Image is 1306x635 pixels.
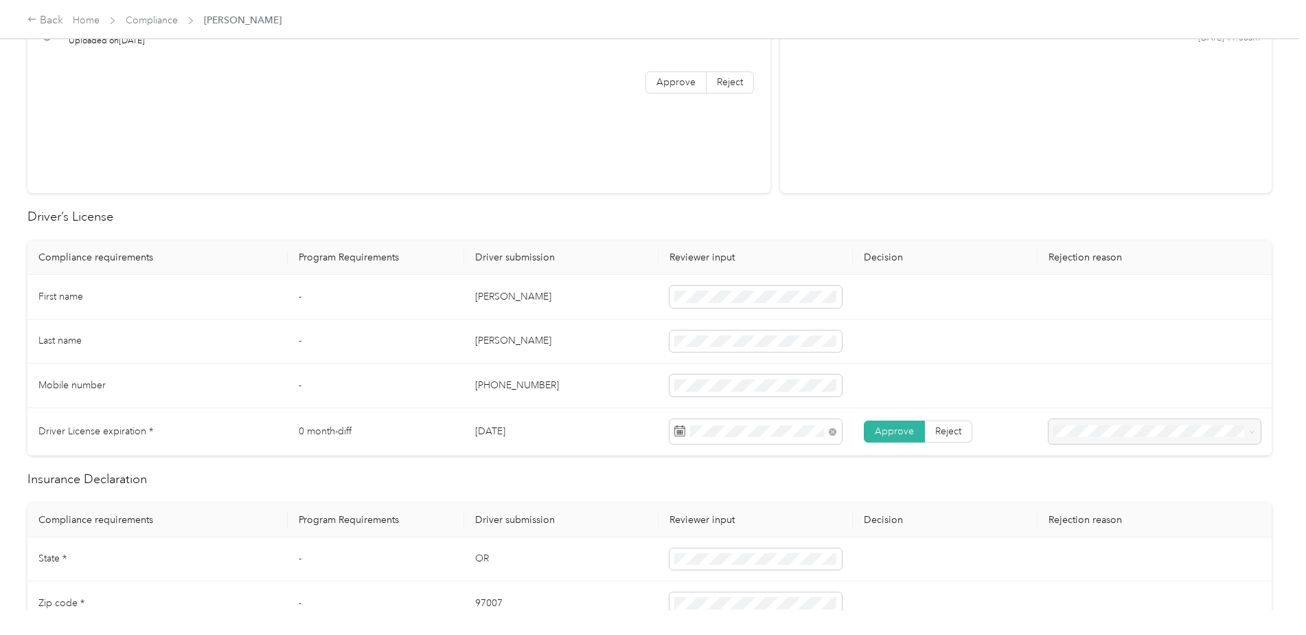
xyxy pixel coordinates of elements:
td: - [288,275,464,320]
th: Compliance requirements [27,241,288,275]
th: Reviewer input [658,503,853,537]
th: Driver submission [464,241,658,275]
td: [DATE] [464,408,658,456]
td: [PERSON_NAME] [464,320,658,364]
td: 0 month-diff [288,408,464,456]
th: Driver submission [464,503,658,537]
td: Mobile number [27,364,288,408]
h2: Driver’s License [27,208,1272,226]
th: Rejection reason [1038,241,1272,275]
span: Zip code * [38,597,84,609]
td: OR [464,537,658,582]
th: Program Requirements [288,503,464,537]
span: Last name [38,335,82,346]
th: Rejection reason [1038,503,1272,537]
th: Program Requirements [288,241,464,275]
span: First name [38,291,83,302]
td: - [288,537,464,582]
th: Decision [853,503,1038,537]
a: Compliance [126,14,178,26]
iframe: Everlance-gr Chat Button Frame [1229,558,1306,635]
span: Reject [935,425,961,437]
a: Home [73,14,100,26]
td: [PERSON_NAME] [464,275,658,320]
span: Approve [875,425,914,437]
td: [PHONE_NUMBER] [464,364,658,408]
span: Reject [717,76,743,88]
span: State * [38,553,67,564]
td: First name [27,275,288,320]
h2: Insurance Declaration [27,470,1272,489]
td: - [288,320,464,364]
span: Uploaded on [DATE] [69,35,145,47]
td: - [288,581,464,626]
span: Driver License expiration * [38,425,153,437]
th: Compliance requirements [27,503,288,537]
div: Back [27,12,63,29]
span: [PERSON_NAME] [204,13,282,27]
span: Mobile number [38,379,106,391]
td: - [288,364,464,408]
th: Decision [853,241,1038,275]
td: State * [27,537,288,582]
th: Reviewer input [658,241,853,275]
td: 97007 [464,581,658,626]
td: Last name [27,320,288,364]
td: Zip code * [27,581,288,626]
span: Approve [656,76,696,88]
td: Driver License expiration * [27,408,288,456]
